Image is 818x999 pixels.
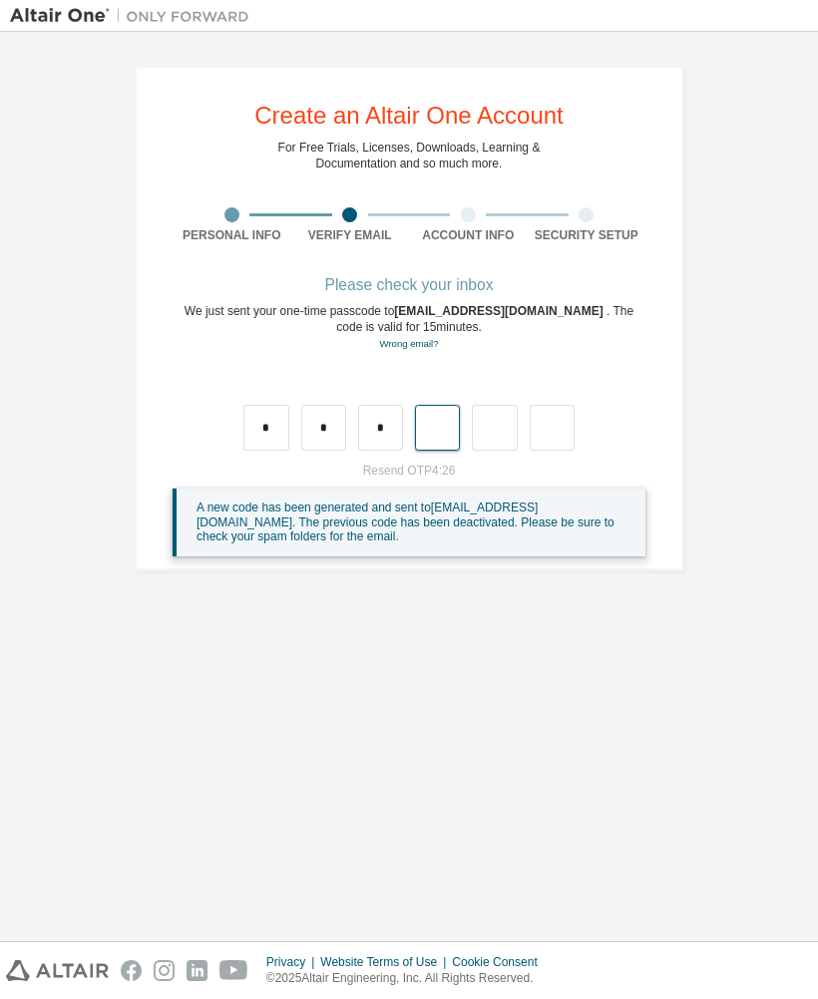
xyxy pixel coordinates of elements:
div: Verify Email [291,227,410,243]
span: A new code has been generated and sent to [EMAIL_ADDRESS][DOMAIN_NAME] . The previous code has be... [197,500,614,543]
a: Go back to the registration form [379,338,438,349]
div: Cookie Consent [452,954,549,970]
div: Security Setup [528,227,646,243]
div: We just sent your one-time passcode to . The code is valid for 15 minutes. [173,303,645,352]
img: linkedin.svg [187,960,207,981]
p: © 2025 Altair Engineering, Inc. All Rights Reserved. [266,970,550,987]
img: instagram.svg [154,960,175,981]
div: Privacy [266,954,320,970]
img: facebook.svg [121,960,142,981]
img: altair_logo.svg [6,960,109,981]
div: For Free Trials, Licenses, Downloads, Learning & Documentation and so much more. [278,140,541,171]
div: Create an Altair One Account [254,104,564,128]
img: youtube.svg [219,960,248,981]
div: Website Terms of Use [320,954,452,970]
span: [EMAIL_ADDRESS][DOMAIN_NAME] [394,304,607,318]
img: Altair One [10,6,259,26]
div: Account Info [409,227,528,243]
div: Please check your inbox [173,279,645,291]
div: Personal Info [173,227,291,243]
